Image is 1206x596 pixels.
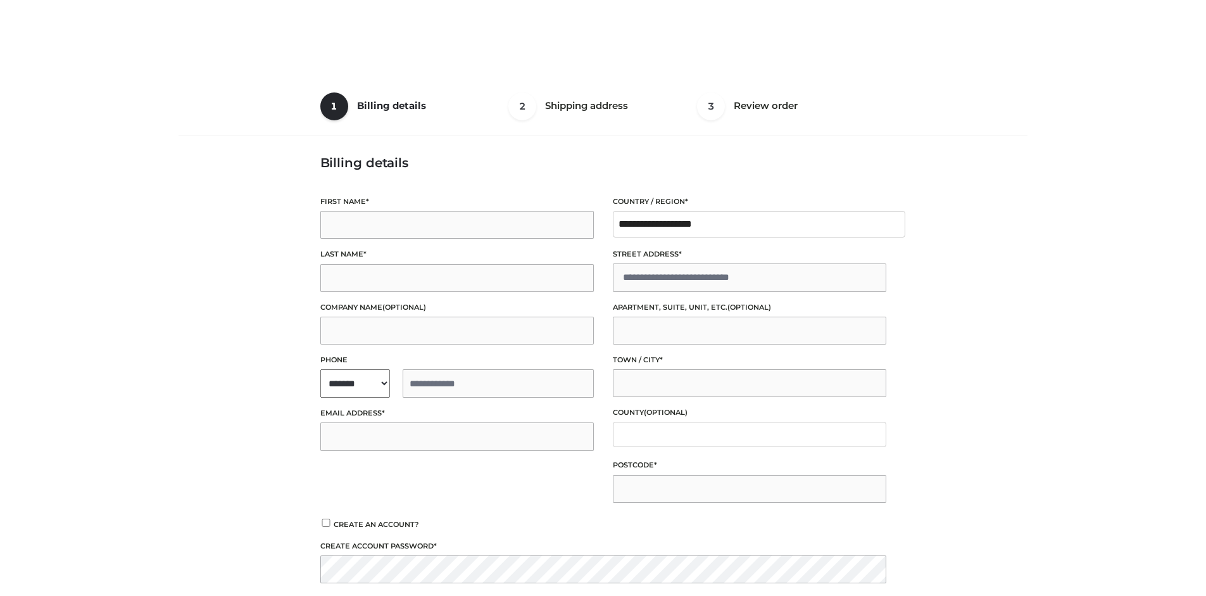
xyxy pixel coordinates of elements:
label: Apartment, suite, unit, etc. [613,301,886,314]
label: Street address [613,248,886,260]
span: Billing details [357,99,426,111]
label: Create account password [320,540,886,552]
span: (optional) [727,303,771,312]
span: 3 [697,92,725,120]
span: 1 [320,92,348,120]
label: Postcode [613,459,886,471]
label: Phone [320,354,594,366]
label: Email address [320,407,594,419]
span: Create an account? [334,520,419,529]
span: (optional) [382,303,426,312]
span: (optional) [644,408,688,417]
label: Country / Region [613,196,886,208]
label: Company name [320,301,594,314]
label: Last name [320,248,594,260]
span: 2 [508,92,536,120]
span: Review order [734,99,798,111]
input: Create an account? [320,519,332,527]
h3: Billing details [320,155,886,170]
span: Shipping address [545,99,628,111]
label: First name [320,196,594,208]
label: County [613,407,886,419]
label: Town / City [613,354,886,366]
